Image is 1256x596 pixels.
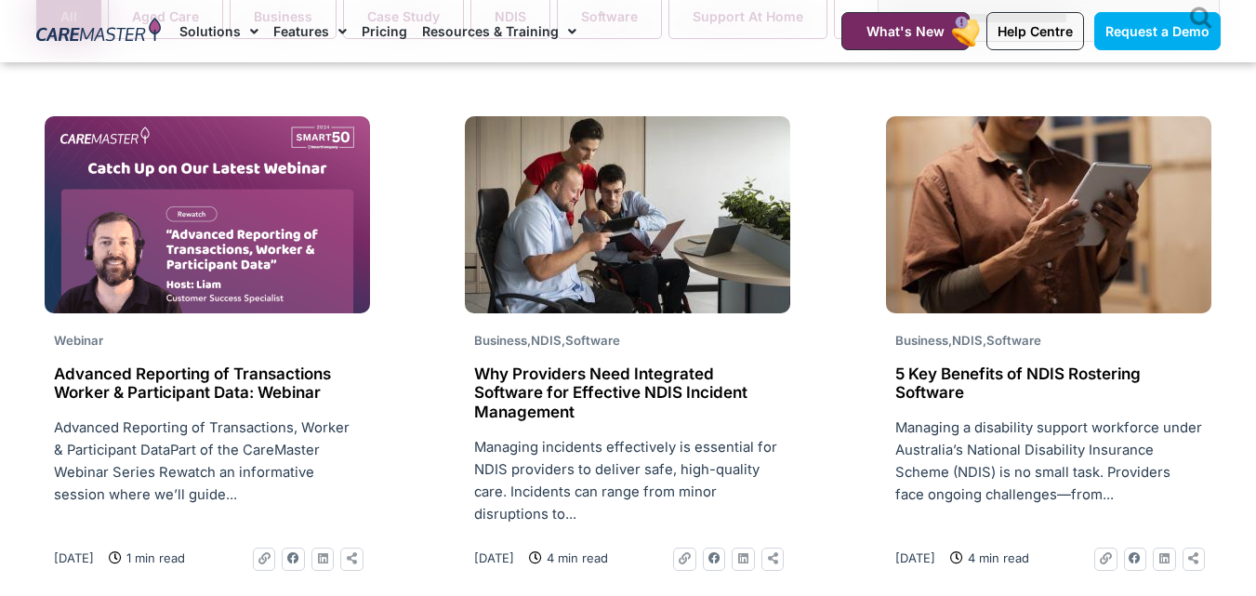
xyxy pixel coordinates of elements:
span: Software [565,333,620,348]
p: Managing a disability support workforce under Australia’s National Disability Insurance Scheme (N... [895,417,1202,506]
a: Request a Demo [1094,12,1221,50]
span: , , [474,333,620,348]
span: NDIS [531,333,562,348]
h2: 5 Key Benefits of NDIS Rostering Software [895,364,1202,403]
span: What's New [866,23,945,39]
h2: Advanced Reporting of Transactions Worker & Participant Data: Webinar [54,364,361,403]
span: 1 min read [122,548,185,568]
span: Request a Demo [1105,23,1210,39]
a: [DATE] [474,548,514,568]
span: 4 min read [542,548,608,568]
span: Business [895,333,948,348]
span: Software [986,333,1041,348]
p: Advanced Reporting of Transactions, Worker & Participant DataPart of the CareMaster Webinar Serie... [54,417,361,506]
span: Webinar [54,333,103,348]
a: What's New [841,12,970,50]
img: REWATCH Advanced Reporting of Transactions, Worker & Participant Data_Website Thumb [45,116,370,313]
a: Help Centre [986,12,1084,50]
img: man-wheelchair-working-front-view [465,116,790,313]
img: set-designer-work-indoors [886,116,1211,313]
img: CareMaster Logo [36,18,162,46]
a: [DATE] [54,548,94,568]
a: [DATE] [895,548,935,568]
span: Help Centre [998,23,1073,39]
time: [DATE] [895,550,935,565]
span: , , [895,333,1041,348]
span: 4 min read [963,548,1029,568]
time: [DATE] [474,550,514,565]
span: Business [474,333,527,348]
time: [DATE] [54,550,94,565]
h2: Why Providers Need Integrated Software for Effective NDIS Incident Management [474,364,781,421]
span: NDIS [952,333,983,348]
p: Managing incidents effectively is essential for NDIS providers to deliver safe, high-quality care... [474,436,781,525]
